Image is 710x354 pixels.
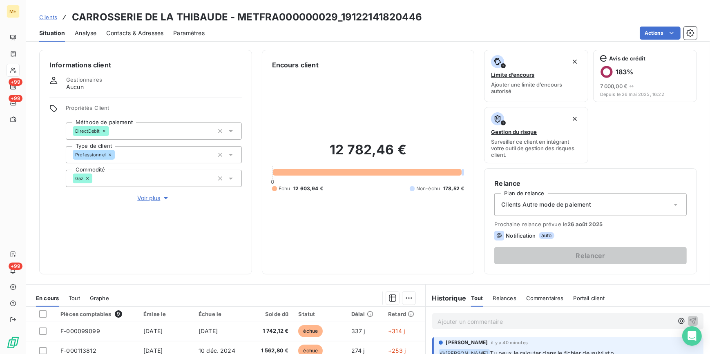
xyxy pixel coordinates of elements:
[39,14,57,20] span: Clients
[173,29,205,37] span: Paramètres
[36,295,59,301] span: En cours
[272,142,464,166] h2: 12 782,46 €
[443,185,464,192] span: 178,52 €
[199,327,218,334] span: [DATE]
[388,347,406,354] span: +253 j
[199,311,245,317] div: Échue le
[446,339,488,346] span: [PERSON_NAME]
[72,10,422,24] h3: CARROSSERIE DE LA THIBAUDE - METFRA000000029_19122141820446
[491,138,581,158] span: Surveiller ce client en intégrant votre outil de gestion des risques client.
[90,295,109,301] span: Graphe
[600,92,690,97] span: Depuis le 26 mai 2025, 16:22
[484,50,588,102] button: Limite d’encoursAjouter une limite d’encours autorisé
[66,83,84,91] span: Aucun
[388,327,405,334] span: +314 j
[279,185,290,192] span: Échu
[75,129,100,134] span: DirectDebit
[298,325,323,337] span: échue
[66,76,102,83] span: Gestionnaires
[682,326,702,346] div: Open Intercom Messenger
[616,68,634,76] h6: 183 %
[501,200,591,209] span: Clients Autre mode de paiement
[272,60,319,70] h6: Encours client
[9,78,22,86] span: +99
[143,347,163,354] span: [DATE]
[567,221,603,227] span: 26 août 2025
[351,311,378,317] div: Délai
[39,29,65,37] span: Situation
[491,340,528,345] span: il y a 40 minutes
[75,176,83,181] span: Gaz
[293,185,323,192] span: 12 603,94 €
[491,81,581,94] span: Ajouter une limite d’encours autorisé
[106,29,163,37] span: Contacts & Adresses
[75,29,96,37] span: Analyse
[92,175,99,182] input: Ajouter une valeur
[298,311,341,317] div: Statut
[137,194,170,202] span: Voir plus
[255,327,288,335] span: 1 742,12 €
[7,80,19,93] a: +99
[526,295,564,301] span: Commentaires
[471,295,483,301] span: Tout
[426,293,467,303] h6: Historique
[494,247,687,264] button: Relancer
[115,151,121,158] input: Ajouter une valeur
[7,96,19,109] a: +99
[271,178,274,185] span: 0
[491,129,537,135] span: Gestion du risque
[60,327,100,334] span: F-000099099
[66,105,242,116] span: Propriétés Client
[143,311,189,317] div: Émise le
[484,107,588,163] button: Gestion du risqueSurveiller ce client en intégrant votre outil de gestion des risques client.
[199,347,235,354] span: 10 déc. 2024
[115,310,122,318] span: 9
[60,310,134,318] div: Pièces comptables
[640,27,681,40] button: Actions
[66,194,242,203] button: Voir plus
[109,127,116,135] input: Ajouter une valeur
[143,327,163,334] span: [DATE]
[574,295,605,301] span: Portail client
[7,5,20,18] div: ME
[9,263,22,270] span: +99
[609,55,646,62] span: Avis de crédit
[75,152,106,157] span: Professionnel
[9,95,22,102] span: +99
[539,232,554,239] span: auto
[351,347,365,354] span: 274 j
[388,311,420,317] div: Retard
[39,13,57,21] a: Clients
[493,295,516,301] span: Relances
[69,295,80,301] span: Tout
[506,232,536,239] span: Notification
[255,311,288,317] div: Solde dû
[494,221,687,227] span: Prochaine relance prévue le
[351,327,365,334] span: 337 j
[49,60,242,70] h6: Informations client
[494,178,687,188] h6: Relance
[7,336,20,349] img: Logo LeanPay
[600,83,628,89] span: 7 000,00 €
[491,71,534,78] span: Limite d’encours
[60,347,96,354] span: F-000113812
[416,185,440,192] span: Non-échu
